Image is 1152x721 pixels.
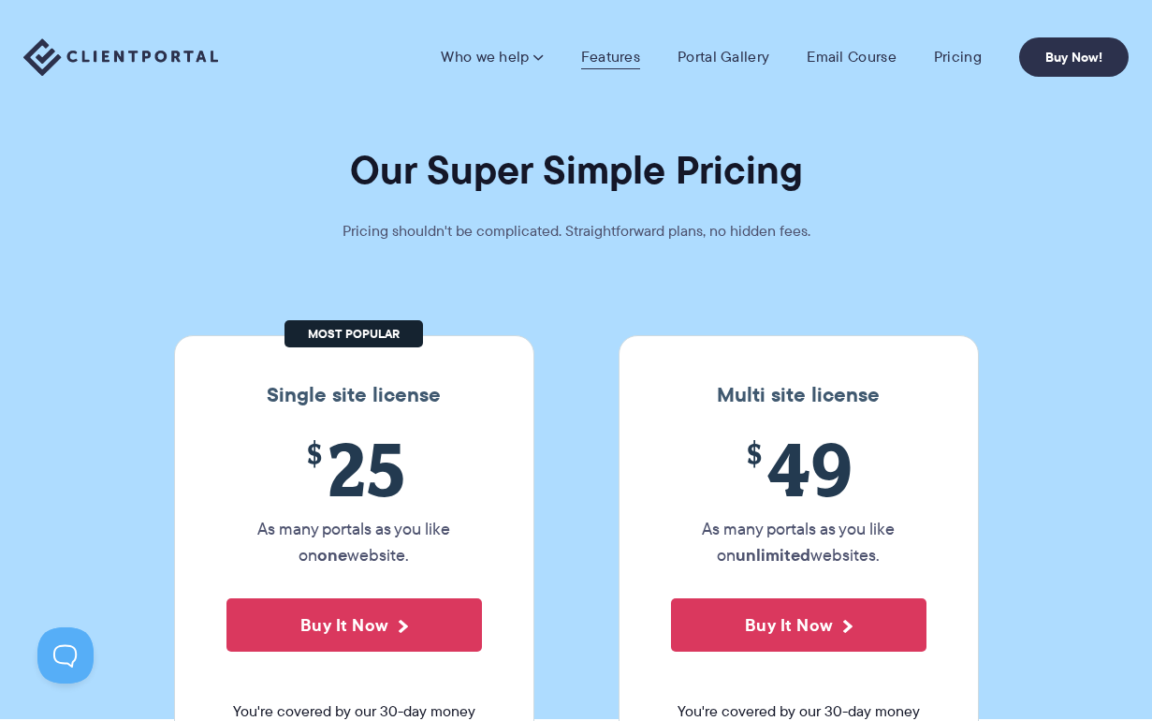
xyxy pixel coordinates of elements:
span: 49 [671,426,926,511]
span: 25 [226,426,482,511]
a: Portal Gallery [678,48,769,66]
a: Pricing [934,48,982,66]
p: Pricing shouldn't be complicated. Straightforward plans, no hidden fees. [296,218,857,244]
strong: unlimited [736,542,810,567]
a: Email Course [807,48,897,66]
button: Buy It Now [226,598,482,652]
h3: Multi site license [638,383,959,407]
a: Who we help [441,48,543,66]
a: Buy Now! [1019,37,1129,77]
button: Buy It Now [671,598,926,652]
a: Features [581,48,640,66]
p: As many portals as you like on websites. [671,516,926,568]
strong: one [317,542,347,567]
iframe: Toggle Customer Support [37,627,94,684]
p: As many portals as you like on website. [226,516,482,568]
h3: Single site license [194,383,515,407]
